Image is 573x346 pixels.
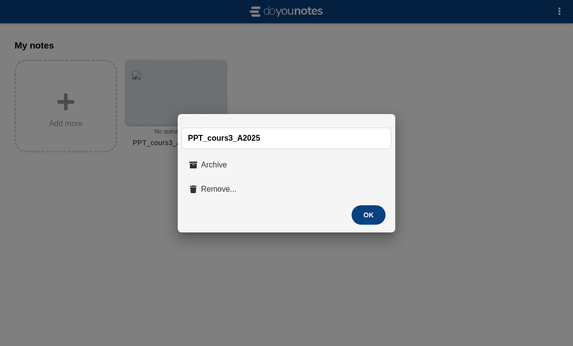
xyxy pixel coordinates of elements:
span: Remove... [201,185,236,194]
button: OK [352,205,386,225]
span: Archive [201,161,227,169]
input: Type document name [182,128,391,149]
button: Remove... [184,179,389,199]
button: Archive [184,155,389,175]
